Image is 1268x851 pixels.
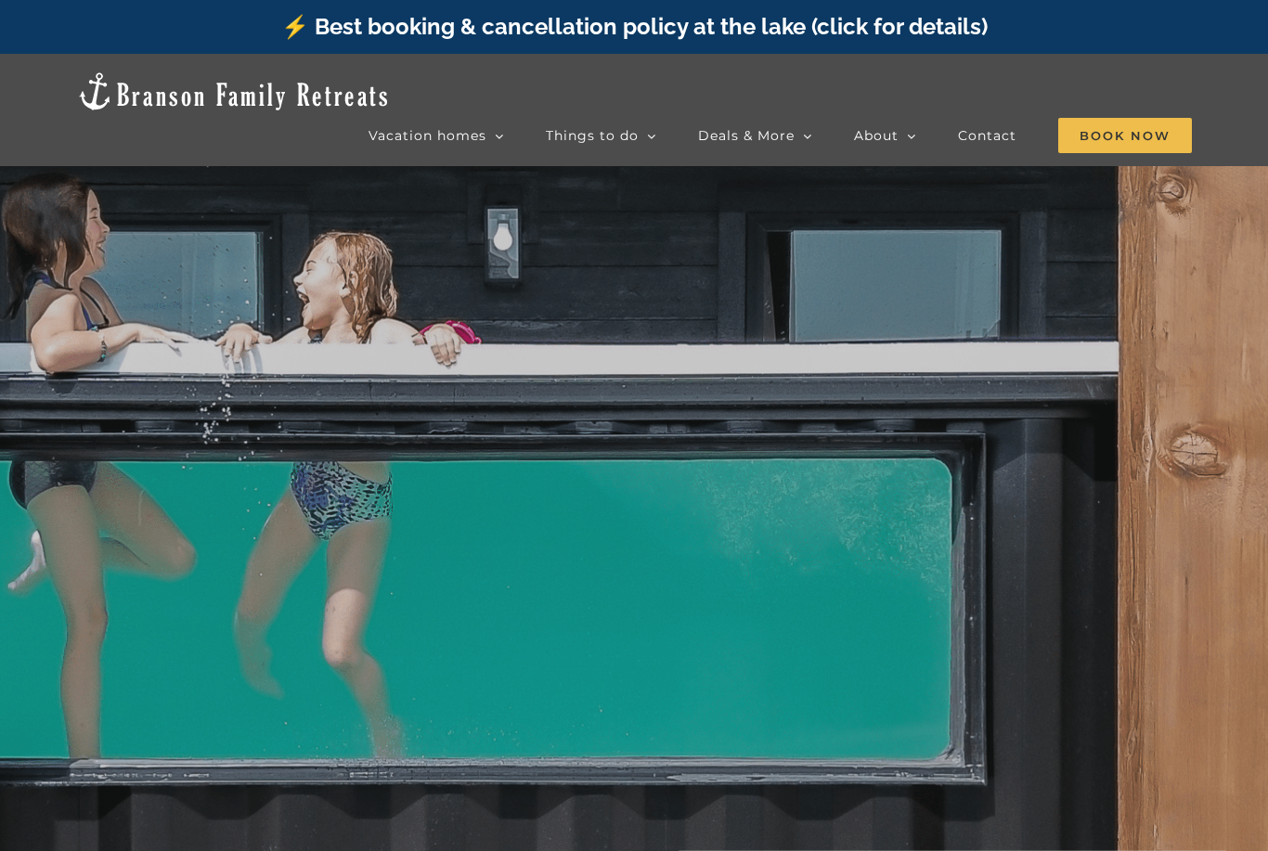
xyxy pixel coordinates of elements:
span: Deals & More [698,129,795,142]
span: Things to do [546,129,639,142]
a: Contact [958,117,1016,154]
b: BOOK YOUR RETREAT [387,449,882,608]
a: About [854,117,916,154]
a: Vacation homes [369,117,504,154]
nav: Main Menu [369,117,1192,154]
span: About [854,129,899,142]
span: Vacation homes [369,129,486,142]
a: Book Now [1058,117,1192,154]
a: ⚡️ Best booking & cancellation policy at the lake (click for details) [281,13,988,40]
img: Branson Family Retreats Logo [76,71,391,112]
a: Things to do [546,117,656,154]
a: Deals & More [698,117,812,154]
span: Book Now [1058,118,1192,153]
span: Contact [958,129,1016,142]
